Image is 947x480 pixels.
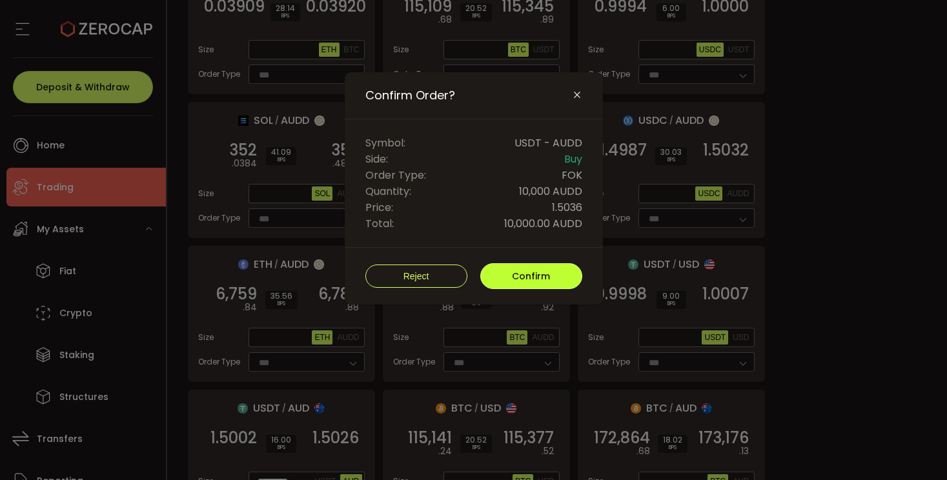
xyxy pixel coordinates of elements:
[345,72,603,305] div: Confirm Order?
[365,265,467,288] button: Reject
[519,183,582,199] span: 10,000 AUDD
[514,135,582,151] span: USDT - AUDD
[572,90,582,101] button: Close
[564,151,582,167] span: Buy
[882,418,947,480] iframe: Chat Widget
[365,135,405,151] span: Symbol:
[365,88,455,103] span: Confirm Order?
[365,151,388,167] span: Side:
[504,215,582,232] span: 10,000.00 AUDD
[552,199,582,215] span: 1.5036
[365,167,426,183] span: Order Type:
[365,183,411,199] span: Quantity:
[480,263,582,289] button: Confirm
[403,271,429,281] span: Reject
[365,199,393,215] span: Price:
[512,270,550,283] span: Confirm
[365,215,394,232] span: Total:
[562,167,582,183] span: FOK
